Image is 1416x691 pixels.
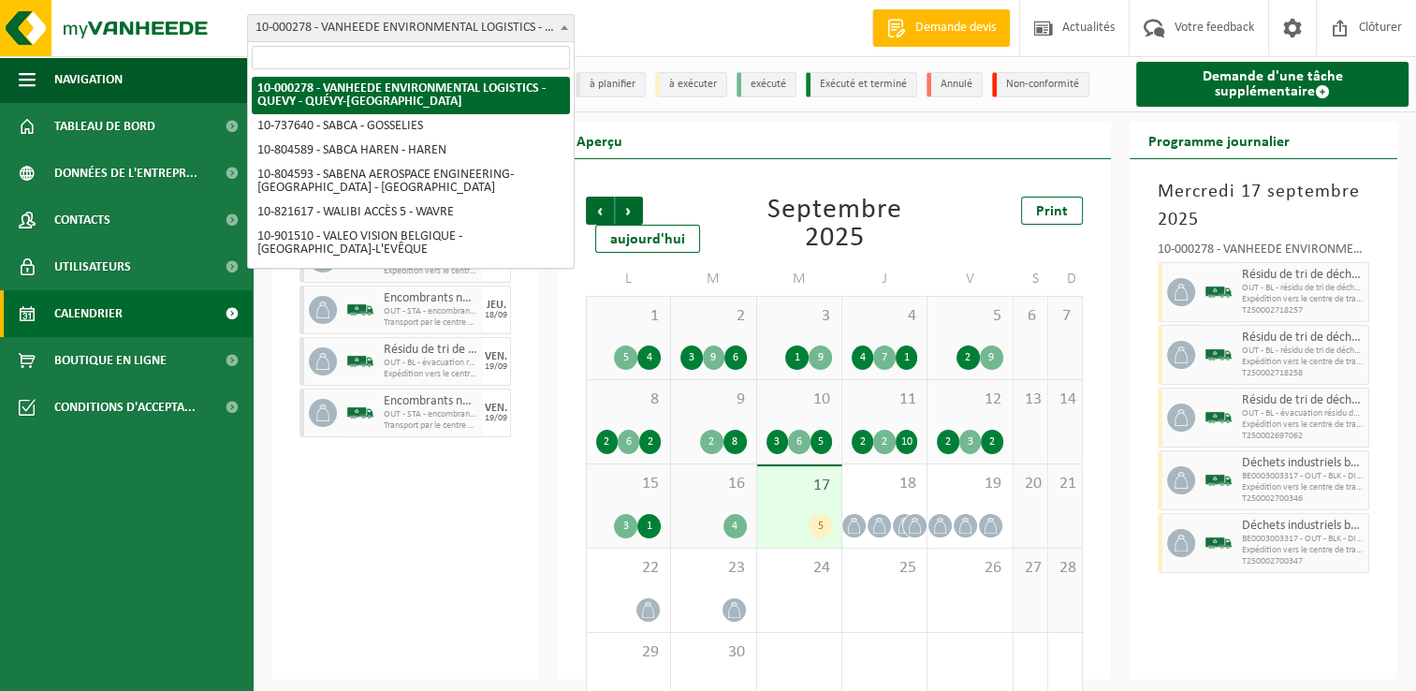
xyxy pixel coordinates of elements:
[54,56,123,103] span: Navigation
[487,300,506,311] div: JEU.
[485,351,507,362] div: VEN.
[247,14,575,42] span: 10-000278 - VANHEEDE ENVIRONMENTAL LOGISTICS - QUEVY - QUÉVY-LE-GRAND
[806,72,917,97] li: Exécuté et terminé
[680,558,746,579] span: 23
[54,243,131,290] span: Utilisateurs
[384,343,478,358] span: Résidu de tri de déchets industriels (non comparable au déchets ménagers)
[1204,404,1233,432] img: BL-SO-LV
[703,345,724,370] div: 9
[639,430,661,454] div: 2
[1242,545,1364,556] span: Expédition vers le centre de traitement final
[785,345,809,370] div: 1
[1242,268,1364,283] span: Résidu de tri de déchets industriels (non comparable au déchets ménagers)
[680,474,746,494] span: 16
[852,558,917,579] span: 25
[766,430,788,454] div: 3
[384,266,478,277] span: Expédition vers le centre de traitement final
[956,345,980,370] div: 2
[558,122,641,158] h2: Aperçu
[384,358,478,369] span: OUT - BL - évacuation résidu de tri de déchets - INBW
[1242,357,1364,368] span: Expédition vers le centre de traitement final
[671,262,756,296] td: M
[959,430,981,454] div: 3
[757,262,842,296] td: M
[1158,178,1369,234] h3: Mercredi 17 septembre 2025
[586,197,614,225] span: Précédent
[485,362,507,372] div: 19/09
[1242,556,1364,567] span: T250002700347
[896,430,917,454] div: 10
[680,642,746,663] span: 30
[852,345,873,370] div: 4
[1036,204,1068,219] span: Print
[1014,262,1048,296] td: S
[1242,471,1364,482] span: BE0003003317 - OUT - BLK - DIB, qualité 2 - VFR
[1048,262,1083,296] td: D
[595,225,700,253] div: aujourd'hui
[54,197,110,243] span: Contacts
[852,474,917,494] span: 18
[852,306,917,327] span: 4
[927,262,1013,296] td: V
[680,306,746,327] span: 2
[766,476,832,496] span: 17
[737,72,796,97] li: exécuté
[981,430,1002,454] div: 2
[927,72,983,97] li: Annulé
[485,311,507,320] div: 18/09
[1204,341,1233,369] img: BL-SO-LV
[1204,529,1233,557] img: BL-SO-LV
[1021,197,1083,225] a: Print
[809,514,832,538] div: 5
[1204,278,1233,306] img: BL-SO-LV
[485,414,507,423] div: 19/09
[766,306,832,327] span: 3
[1242,283,1364,294] span: OUT - BL - résidu de tri de déchets industriels - IPALLE
[700,430,723,454] div: 2
[680,390,746,410] span: 9
[1242,368,1364,379] span: T250002718258
[384,394,478,409] span: Encombrants non-incinérables
[384,369,478,380] span: Expédition vers le centre de traitement final
[1204,466,1233,494] img: BL-SO-LV
[252,163,570,200] li: 10-804593 - SABENA AEROSPACE ENGINEERING-[GEOGRAPHIC_DATA] - [GEOGRAPHIC_DATA]
[346,347,374,375] img: BL-SO-LV
[873,345,895,370] div: 7
[384,306,478,317] span: OUT - STA - encombrants non-incinérables - RECYROM
[614,514,637,538] div: 3
[1058,306,1073,327] span: 7
[384,291,478,306] span: Encombrants non-incinérables
[937,558,1002,579] span: 26
[873,430,895,454] div: 2
[637,514,661,538] div: 1
[54,384,196,431] span: Conditions d'accepta...
[766,558,832,579] span: 24
[1058,390,1073,410] span: 14
[596,306,661,327] span: 1
[1023,474,1038,494] span: 20
[618,430,639,454] div: 6
[614,345,637,370] div: 5
[252,200,570,225] li: 10-821617 - WALIBI ACCÈS 5 - WAVRE
[896,345,917,370] div: 1
[992,72,1089,97] li: Non-conformité
[54,337,167,384] span: Boutique en ligne
[1242,305,1364,316] span: T250002718257
[1023,390,1038,410] span: 13
[1242,493,1364,505] span: T250002700346
[1058,474,1073,494] span: 21
[724,345,746,370] div: 6
[937,474,1002,494] span: 19
[1023,306,1038,327] span: 6
[596,430,618,454] div: 2
[252,139,570,163] li: 10-804589 - SABCA HAREN - HAREN
[248,15,574,41] span: 10-000278 - VANHEEDE ENVIRONMENTAL LOGISTICS - QUEVY - QUÉVY-LE-GRAND
[1136,62,1409,107] a: Demande d'une tâche supplémentaire
[252,77,570,114] li: 10-000278 - VANHEEDE ENVIRONMENTAL LOGISTICS - QUEVY - QUÉVY-[GEOGRAPHIC_DATA]
[872,9,1010,47] a: Demande devis
[723,514,747,538] div: 4
[1242,519,1364,534] span: Déchets industriels banals
[852,390,917,410] span: 11
[747,197,921,253] div: Septembre 2025
[655,72,727,97] li: à exécuter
